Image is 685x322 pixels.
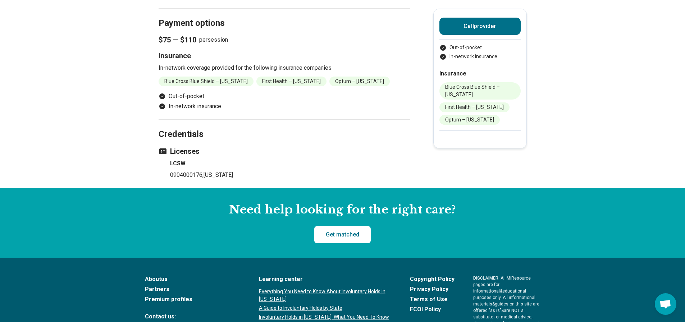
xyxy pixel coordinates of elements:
a: Privacy Policy [410,285,455,294]
p: 0904000176 [170,171,410,179]
ul: Payment options [159,92,410,111]
a: Aboutus [145,275,240,284]
a: Partners [145,285,240,294]
a: Terms of Use [410,295,455,304]
a: Everything You Need to Know About Involuntary Holds in [US_STATE] [259,288,391,303]
li: Out-of-pocket [439,44,521,51]
li: In-network insurance [439,53,521,60]
a: FCOI Policy [410,305,455,314]
li: Out-of-pocket [159,92,410,101]
li: First Health – [US_STATE] [439,102,510,112]
h2: Need help looking for the right care? [6,202,679,217]
a: Open chat [655,293,676,315]
p: per session [159,35,410,45]
button: Callprovider [439,18,521,35]
span: $75 — $110 [159,35,196,45]
h3: Licenses [159,146,410,156]
a: Get matched [314,226,371,243]
p: In-network coverage provided for the following insurance companies [159,64,410,72]
h4: LCSW [170,159,410,168]
h2: Insurance [439,69,521,78]
ul: Payment options [439,44,521,60]
li: Optum – [US_STATE] [439,115,500,125]
span: DISCLAIMER [473,276,498,281]
a: Premium profiles [145,295,240,304]
span: , [US_STATE] [202,171,233,178]
a: Involuntary Holds in [US_STATE]: What You Need To Know [259,313,391,321]
h2: Credentials [159,111,410,141]
li: Optum – [US_STATE] [329,77,390,86]
h3: Insurance [159,51,410,61]
a: Copyright Policy [410,275,455,284]
li: Blue Cross Blue Shield – [US_STATE] [439,82,521,100]
a: A Guide to Involuntary Holds by State [259,304,391,312]
li: First Health – [US_STATE] [256,77,326,86]
span: Contact us: [145,312,240,321]
a: Learning center [259,275,391,284]
li: Blue Cross Blue Shield – [US_STATE] [159,77,254,86]
li: In-network insurance [159,102,410,111]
